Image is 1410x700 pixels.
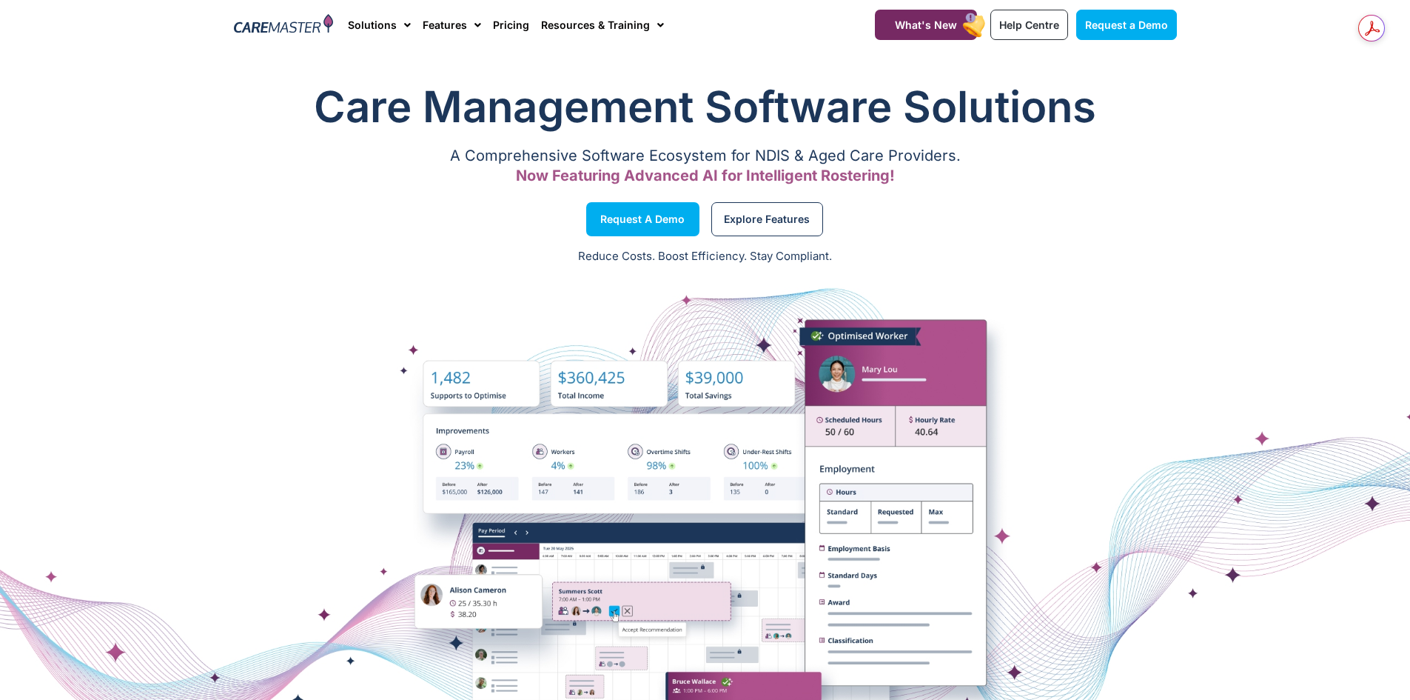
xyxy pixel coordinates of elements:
p: Reduce Costs. Boost Efficiency. Stay Compliant. [9,248,1401,265]
span: Help Centre [999,19,1059,31]
img: CareMaster Logo [234,14,334,36]
a: What's New [875,10,977,40]
p: A Comprehensive Software Ecosystem for NDIS & Aged Care Providers. [234,151,1177,161]
a: Request a Demo [586,202,699,236]
a: Request a Demo [1076,10,1177,40]
span: Request a Demo [600,216,685,223]
a: Help Centre [990,10,1068,40]
h1: Care Management Software Solutions [234,77,1177,136]
span: What's New [895,19,957,31]
a: Explore Features [711,202,823,236]
span: Request a Demo [1085,19,1168,31]
span: Explore Features [724,216,810,223]
span: Now Featuring Advanced AI for Intelligent Rostering! [516,167,895,184]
